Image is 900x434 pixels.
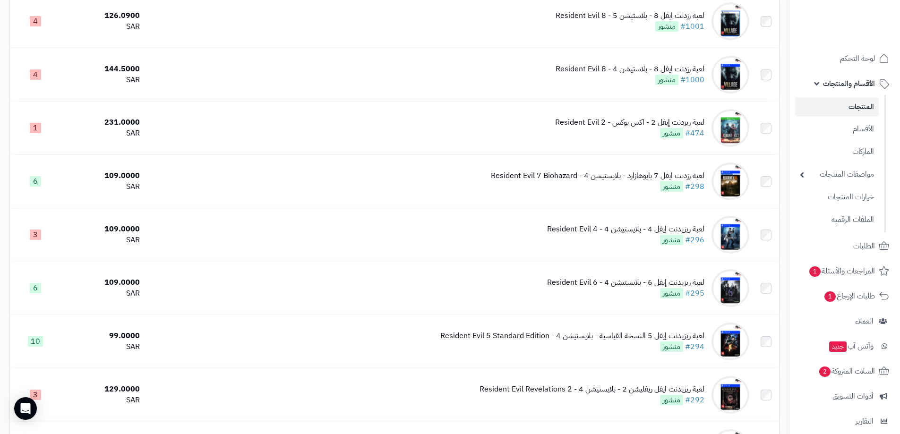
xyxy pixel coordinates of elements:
a: #294 [685,341,704,352]
span: السلات المتروكة [818,365,875,378]
span: العملاء [855,315,874,328]
span: 6 [30,283,41,293]
div: SAR [65,128,140,139]
a: المراجعات والأسئلة1 [795,260,894,282]
span: منشور [660,341,683,352]
span: 10 [28,336,43,347]
div: لعبة رزدنت ايفل 8 - بلاستيشن 4 - Resident Evil 8 [556,64,704,75]
a: #295 [685,288,704,299]
div: SAR [65,341,140,352]
div: 231.0000 [65,117,140,128]
a: #296 [685,234,704,246]
img: لعبة ريزيدنت إيفل 4 - بلايستيشن 4 - Resident Evil 4 [711,216,749,254]
img: لعبة رزدنت ايفل 8 - بلاستيشن 5 - Resident Evil 8 [711,2,749,40]
img: لعبة ريزيدنت إيفل 6 - بلايستيشن 4 - Resident Evil 6 [711,269,749,307]
span: الأقسام والمنتجات [823,77,875,90]
div: 129.0000 [65,384,140,395]
span: 4 [30,69,41,80]
span: منشور [660,288,683,298]
div: لعبة ريزيدنت إيفل 4 - بلايستيشن 4 - Resident Evil 4 [547,224,704,235]
span: 3 [30,390,41,400]
span: منشور [660,395,683,405]
a: خيارات المنتجات [795,187,879,207]
div: 109.0000 [65,277,140,288]
a: وآتس آبجديد [795,335,894,357]
a: السلات المتروكة2 [795,360,894,383]
a: #474 [685,128,704,139]
img: لعبة ريزيدنت ايفل ريفليشن 2 - بلايستيشن 4 - Resident Evil Revelations 2 [711,376,749,414]
span: طلبات الإرجاع [823,289,875,303]
div: SAR [65,288,140,299]
div: لعبة ريزيدنت ايفل ريفليشن 2 - بلايستيشن 4 - Resident Evil Revelations 2 [480,384,704,395]
div: SAR [65,21,140,32]
span: التقارير [856,415,874,428]
div: لعبة ريزدنت إيفل 2 - اكس بوكس - Resident Evil 2 [555,117,704,128]
span: 2 [819,366,831,377]
span: 6 [30,176,41,187]
div: لعبة ريزيدنت إيفل 5 النسخة القياسية - بلايستيشن 4 - Resident Evil 5 Standard Edition [440,331,704,341]
a: الأقسام [795,119,879,139]
div: 126.0900 [65,10,140,21]
span: منشور [655,75,678,85]
span: المراجعات والأسئلة [808,264,875,278]
a: طلبات الإرجاع1 [795,285,894,307]
a: أدوات التسويق [795,385,894,408]
a: لوحة التحكم [795,47,894,70]
a: العملاء [795,310,894,332]
a: الماركات [795,142,879,162]
img: لعبة ريزيدنت إيفل 5 النسخة القياسية - بلايستيشن 4 - Resident Evil 5 Standard Edition [711,323,749,360]
a: #298 [685,181,704,192]
img: لعبة رزدنت ايفل 7 بايوهازارد - بلايستيشن 4 - Resident Evil 7 Biohazard [711,162,749,200]
span: منشور [660,128,683,138]
div: لعبة رزدنت ايفل 7 بايوهازارد - بلايستيشن 4 - Resident Evil 7 Biohazard [491,170,704,181]
a: الملفات الرقمية [795,210,879,230]
div: لعبة ريزيدنت إيفل 6 - بلايستيشن 4 - Resident Evil 6 [547,277,704,288]
div: SAR [65,75,140,85]
div: لعبة رزدنت ايفل 8 - بلاستيشن 5 - Resident Evil 8 [556,10,704,21]
a: المنتجات [795,97,879,117]
a: الطلبات [795,235,894,257]
span: منشور [660,181,683,192]
span: 1 [30,123,41,133]
img: لعبة ريزدنت إيفل 2 - اكس بوكس - Resident Evil 2 [711,109,749,147]
span: 1 [809,266,821,277]
span: جديد [829,341,847,352]
span: منشور [655,21,678,32]
span: أدوات التسويق [832,390,874,403]
span: 3 [30,230,41,240]
span: منشور [660,235,683,245]
span: 4 [30,16,41,26]
div: 144.5000 [65,64,140,75]
span: الطلبات [853,239,875,253]
div: 99.0000 [65,331,140,341]
img: logo-2.png [836,26,891,46]
span: 1 [824,291,836,302]
a: #1001 [680,21,704,32]
div: Open Intercom Messenger [14,397,37,420]
div: SAR [65,395,140,406]
div: SAR [65,181,140,192]
span: وآتس آب [828,340,874,353]
div: 109.0000 [65,170,140,181]
img: لعبة رزدنت ايفل 8 - بلاستيشن 4 - Resident Evil 8 [711,56,749,94]
a: مواصفات المنتجات [795,164,879,185]
a: #292 [685,394,704,406]
span: لوحة التحكم [840,52,875,65]
a: التقارير [795,410,894,433]
a: #1000 [680,74,704,85]
div: SAR [65,235,140,246]
div: 109.0000 [65,224,140,235]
